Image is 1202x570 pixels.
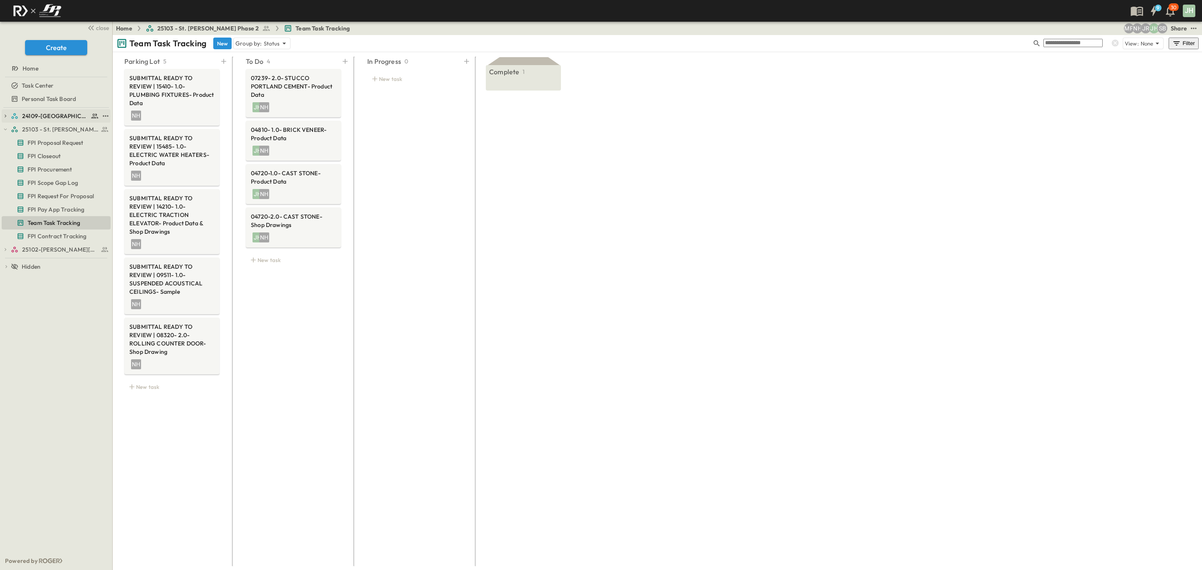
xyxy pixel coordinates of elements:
button: Create [25,40,87,55]
div: SUBMITTAL READY TO REVIEW | 08320- 2.0- ROLLING COUNTER DOOR- Shop DrawingNH [124,318,220,374]
div: 07239- 2.0- STUCCO PORTLAND CEMENT- Product DataJHNH [246,69,341,117]
div: FPI Procurementtest [2,163,111,176]
div: Jayden Ramirez (jramirez@fpibuilders.com) [1141,23,1151,33]
div: 24109-St. Teresa of Calcutta Parish Halltest [2,109,111,123]
div: NH [131,171,141,181]
button: 9 [1145,3,1162,18]
div: NH [131,111,141,121]
div: JH [253,146,263,156]
p: 0 [404,57,408,66]
div: FPI Scope Gap Logtest [2,176,111,189]
a: FPI Proposal Request [2,137,109,149]
div: JH [253,189,263,199]
button: Filter [1169,38,1199,49]
div: Personal Task Boardtest [2,92,111,106]
div: JH [253,102,263,112]
div: 25103 - St. [PERSON_NAME] Phase 2test [2,123,111,136]
div: JH [1183,5,1195,17]
span: Home [23,64,38,73]
span: 04810- 1.0- BRICK VENEER- Product Data [251,126,336,142]
a: FPI Closeout [2,150,109,162]
span: Task Center [22,81,53,90]
h6: 9 [1157,5,1159,11]
span: 04720-1.0- CAST STONE- Product Data [251,169,336,186]
a: 25102-Christ The Redeemer Anglican Church [11,244,109,255]
img: c8d7d1ed905e502e8f77bf7063faec64e13b34fdb1f2bdd94b0e311fc34f8000.png [10,2,64,20]
span: FPI Request For Proposal [28,192,94,200]
p: Team Task Tracking [129,38,207,49]
div: JH [253,232,263,242]
a: FPI Contract Tracking [2,230,109,242]
p: 5 [163,57,167,66]
span: 25103 - St. [PERSON_NAME] Phase 2 [157,24,259,33]
div: SUBMITTAL READY TO REVIEW | 14210- 1.0- ELECTRIC TRACTION ELEVATOR- Product Data & Shop DrawingsNH [124,189,220,254]
button: close [84,22,111,33]
div: Sterling Barnett (sterling@fpibuilders.com) [1157,23,1167,33]
a: Task Center [2,80,109,91]
a: 24109-St. Teresa of Calcutta Parish Hall [11,110,99,122]
a: Home [2,63,109,74]
span: SUBMITTAL READY TO REVIEW | 09511- 1.0- SUSPENDED ACOUSTICAL CEILINGS- Sample [129,262,215,296]
span: SUBMITTAL READY TO REVIEW | 08320- 2.0- ROLLING COUNTER DOOR- Shop Drawing [129,323,215,356]
div: NH [131,239,141,249]
a: FPI Scope Gap Log [2,177,109,189]
span: Team Task Tracking [28,219,80,227]
div: FPI Pay App Trackingtest [2,203,111,216]
a: Personal Task Board [2,93,109,105]
div: SUBMITTAL READY TO REVIEW | 15410- 1.0- PLUMBING FIXTURES- Product DataNH [124,69,220,126]
span: Team Task Tracking [295,24,350,33]
p: Group by: [235,39,262,48]
a: FPI Request For Proposal [2,190,109,202]
span: SUBMITTAL READY TO REVIEW | 15485- 1.0- ELECTRIC WATER HEATERS- Product Data [129,134,215,167]
p: Complete [489,67,519,77]
span: SUBMITTAL READY TO REVIEW | 15410- 1.0- PLUMBING FIXTURES- Product Data [129,74,215,107]
div: NH [259,146,269,156]
div: FPI Proposal Requesttest [2,136,111,149]
span: SUBMITTAL READY TO REVIEW | 14210- 1.0- ELECTRIC TRACTION ELEVATOR- Product Data & Shop Drawings [129,194,215,236]
span: 04720-2.0- CAST STONE- Shop Drawings [251,212,336,229]
div: NH [259,189,269,199]
a: Home [116,24,132,33]
div: FPI Contract Trackingtest [2,230,111,243]
a: Team Task Tracking [284,24,350,33]
span: FPI Contract Tracking [28,232,87,240]
button: JH [1182,4,1196,18]
div: Filter [1172,39,1195,48]
div: 04720-1.0- CAST STONE- Product DataJHNH [246,164,341,204]
span: Personal Task Board [22,95,76,103]
div: NH [259,232,269,242]
div: NH [131,359,141,369]
p: In Progress [367,56,401,66]
button: test [1189,23,1199,33]
div: FPI Closeouttest [2,149,111,163]
p: 4 [267,57,270,66]
a: FPI Procurement [2,164,109,175]
button: test [101,111,111,121]
div: New task [367,73,462,85]
span: FPI Proposal Request [28,139,83,147]
p: View: [1125,40,1139,48]
button: New [213,38,232,49]
span: FPI Scope Gap Log [28,179,78,187]
div: Monica Pruteanu (mpruteanu@fpibuilders.com) [1124,23,1134,33]
div: New task [124,381,220,393]
a: FPI Pay App Tracking [2,204,109,215]
div: Team Task Trackingtest [2,216,111,230]
div: Share [1171,24,1187,33]
span: 25102-Christ The Redeemer Anglican Church [22,245,98,254]
div: NH [131,299,141,309]
div: Nila Hutcheson (nhutcheson@fpibuilders.com) [1132,23,1142,33]
span: Hidden [22,262,40,271]
span: FPI Pay App Tracking [28,205,84,214]
span: 25103 - St. [PERSON_NAME] Phase 2 [22,125,98,134]
span: 24109-St. Teresa of Calcutta Parish Hall [22,112,88,120]
a: Team Task Tracking [2,217,109,229]
div: SUBMITTAL READY TO REVIEW | 09511- 1.0- SUSPENDED ACOUSTICAL CEILINGS- SampleNH [124,257,220,314]
nav: breadcrumbs [116,24,355,33]
p: 30 [1171,4,1177,11]
span: 07239- 2.0- STUCCO PORTLAND CEMENT- Product Data [251,74,336,99]
div: New task [246,254,341,266]
div: 04810- 1.0- BRICK VENEER- Product DataJHNH [246,121,341,161]
div: NH [259,102,269,112]
div: Jose Hurtado (jhurtado@fpibuilders.com) [1149,23,1159,33]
